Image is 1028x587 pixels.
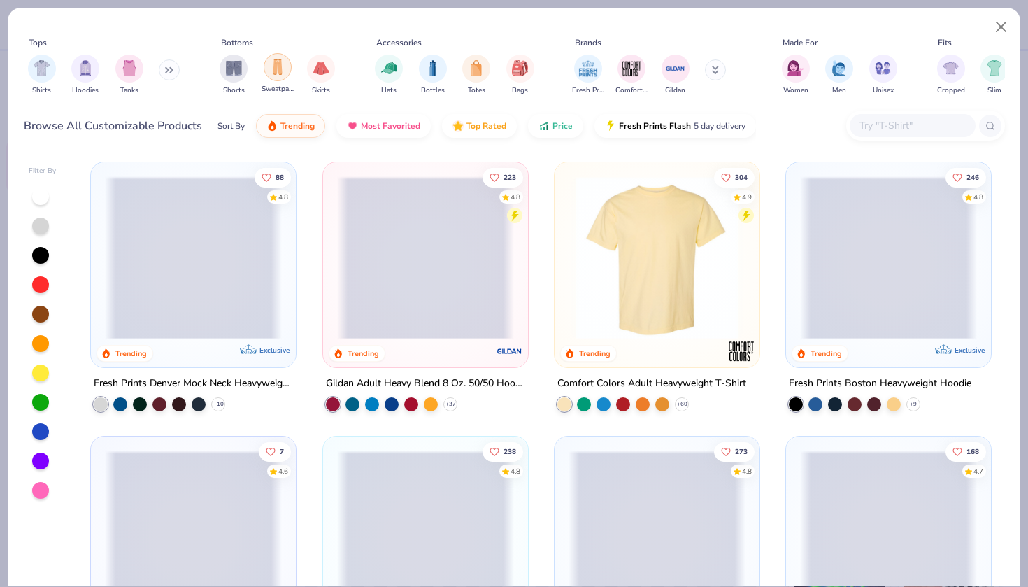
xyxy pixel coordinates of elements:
[615,55,648,96] button: filter button
[376,36,422,49] div: Accessories
[938,36,952,49] div: Fits
[735,448,748,455] span: 273
[858,118,966,134] input: Try "T-Shirt"
[122,60,137,76] img: Tanks Image
[115,55,143,96] div: filter for Tanks
[783,85,808,96] span: Women
[223,85,245,96] span: Shorts
[512,85,528,96] span: Bags
[266,120,278,132] img: trending.gif
[955,346,985,355] span: Exclusive
[468,85,485,96] span: Totes
[569,176,745,339] img: 029b8af0-80e6-406f-9fdc-fdf898547912
[445,400,455,409] span: + 37
[496,337,524,365] img: Gildan logo
[71,55,99,96] div: filter for Hoodies
[419,55,447,96] button: filter button
[262,84,294,94] span: Sweatpants
[221,36,253,49] div: Bottoms
[825,55,853,96] div: filter for Men
[594,114,756,138] button: Fresh Prints Flash5 day delivery
[572,55,604,96] div: filter for Fresh Prints
[735,174,748,181] span: 304
[727,337,755,365] img: Comfort Colors logo
[945,442,986,462] button: Like
[466,120,506,132] span: Top Rated
[552,120,573,132] span: Price
[615,85,648,96] span: Comfort Colors
[980,55,1008,96] button: filter button
[336,114,431,138] button: Most Favorited
[742,467,752,477] div: 4.8
[442,114,517,138] button: Top Rated
[361,120,420,132] span: Most Favorited
[825,55,853,96] button: filter button
[462,55,490,96] button: filter button
[665,85,685,96] span: Gildan
[557,375,746,392] div: Comfort Colors Adult Heavyweight T-Shirt
[307,55,335,96] div: filter for Skirts
[312,85,330,96] span: Skirts
[742,192,752,202] div: 4.9
[32,85,51,96] span: Shirts
[980,55,1008,96] div: filter for Slim
[832,85,846,96] span: Men
[375,55,403,96] div: filter for Hats
[276,174,284,181] span: 88
[262,55,294,96] button: filter button
[506,55,534,96] div: filter for Bags
[462,55,490,96] div: filter for Totes
[280,448,284,455] span: 7
[419,55,447,96] div: filter for Bottles
[621,58,642,79] img: Comfort Colors Image
[452,120,464,132] img: TopRated.gif
[973,467,983,477] div: 4.7
[875,60,891,76] img: Unisex Image
[973,192,983,202] div: 4.8
[605,120,616,132] img: flash.gif
[326,375,525,392] div: Gildan Adult Heavy Blend 8 Oz. 50/50 Hooded Sweatshirt
[213,400,224,409] span: + 10
[217,120,245,132] div: Sort By
[381,60,397,76] img: Hats Image
[313,60,329,76] img: Skirts Image
[256,114,325,138] button: Trending
[987,85,1001,96] span: Slim
[782,55,810,96] div: filter for Women
[676,400,687,409] span: + 60
[280,120,315,132] span: Trending
[787,60,804,76] img: Women Image
[528,114,583,138] button: Price
[615,55,648,96] div: filter for Comfort Colors
[910,400,917,409] span: + 9
[482,167,522,187] button: Like
[506,55,534,96] button: filter button
[381,85,397,96] span: Hats
[988,14,1015,41] button: Close
[469,60,484,76] img: Totes Image
[662,55,690,96] div: filter for Gildan
[578,58,599,79] img: Fresh Prints Image
[78,60,93,76] img: Hoodies Image
[94,375,293,392] div: Fresh Prints Denver Mock Neck Heavyweight Sweatshirt
[572,55,604,96] button: filter button
[115,55,143,96] button: filter button
[987,60,1002,76] img: Slim Image
[220,55,248,96] button: filter button
[482,442,522,462] button: Like
[662,55,690,96] button: filter button
[945,167,986,187] button: Like
[307,55,335,96] button: filter button
[29,36,47,49] div: Tops
[421,85,445,96] span: Bottles
[34,60,50,76] img: Shirts Image
[503,174,515,181] span: 223
[665,58,686,79] img: Gildan Image
[966,174,979,181] span: 246
[120,85,138,96] span: Tanks
[873,85,894,96] span: Unisex
[278,467,288,477] div: 4.6
[226,60,242,76] img: Shorts Image
[29,166,57,176] div: Filter By
[28,55,56,96] div: filter for Shirts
